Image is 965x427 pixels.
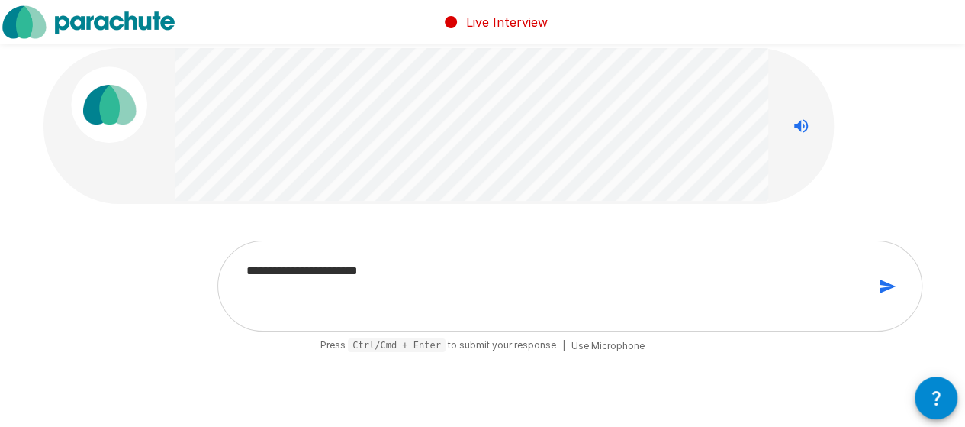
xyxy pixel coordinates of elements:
[562,338,565,354] span: |
[786,111,816,141] button: Stop reading questions aloud
[320,338,556,354] span: Press to submit your response
[71,66,147,143] img: parachute_avatar.png
[348,338,446,352] pre: Ctrl/Cmd + Enter
[466,13,548,31] p: Live Interview
[571,338,645,354] span: Use Microphone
